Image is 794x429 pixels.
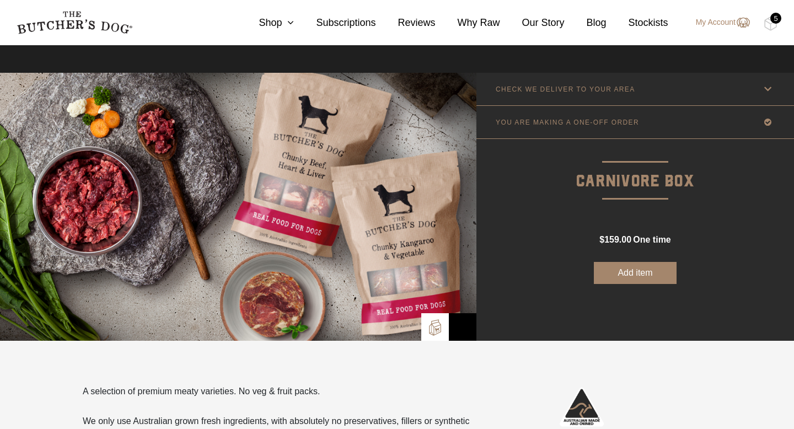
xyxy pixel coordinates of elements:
a: Reviews [375,15,435,30]
a: CHECK WE DELIVER TO YOUR AREA [476,73,794,105]
img: Australian-Made_White.png [560,385,604,429]
img: TBD_Cart-Full.png [764,17,777,31]
a: Our Story [500,15,565,30]
p: Carnivore Box [476,139,794,195]
img: TBD_Build-A-Box.png [427,319,443,336]
a: YOU ARE MAKING A ONE-OFF ORDER [476,106,794,138]
a: Stockists [607,15,668,30]
a: My Account [685,16,750,29]
a: Shop [237,15,294,30]
span: one time [633,235,670,244]
img: Bowl-Icon2.png [454,319,471,335]
span: $ [599,235,604,244]
a: Subscriptions [294,15,375,30]
button: Add item [594,262,677,284]
a: Blog [565,15,607,30]
div: 5 [770,13,781,24]
a: Why Raw [436,15,500,30]
p: CHECK WE DELIVER TO YOUR AREA [496,85,635,93]
span: 159.00 [604,235,631,244]
p: YOU ARE MAKING A ONE-OFF ORDER [496,119,639,126]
